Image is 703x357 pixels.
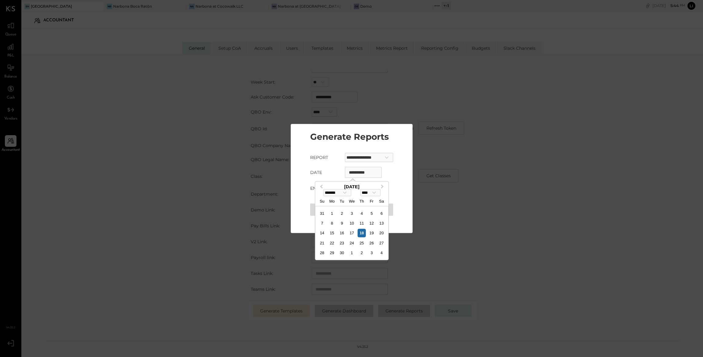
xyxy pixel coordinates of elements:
div: Friday [368,197,376,205]
div: Choose Monday, September 8th, 2025 [328,219,336,227]
div: Wednesday [348,197,356,205]
div: Choose Thursday, September 18th, 2025 [357,229,366,237]
div: Choose Monday, September 15th, 2025 [328,229,336,237]
label: Report [310,154,336,160]
div: Choose Sunday, September 21st, 2025 [318,239,326,247]
div: Choose Saturday, September 13th, 2025 [377,219,386,227]
div: [DATE] [315,184,389,189]
div: Choose Tuesday, September 16th, 2025 [338,229,346,237]
div: Choose Saturday, September 20th, 2025 [377,229,386,237]
h3: Generate Reports [310,130,393,143]
div: Choose Sunday, September 28th, 2025 [318,249,326,257]
div: Sunday [318,197,326,205]
div: Choose Monday, September 22nd, 2025 [328,239,336,247]
div: Monday [328,197,336,205]
div: Choose Wednesday, September 10th, 2025 [348,219,356,227]
div: Choose Thursday, September 11th, 2025 [357,219,366,227]
div: Choose Tuesday, September 30th, 2025 [338,249,346,257]
button: Generate Reports [310,204,393,216]
div: Choose Monday, September 1st, 2025 [328,209,336,217]
button: Next Month [378,182,388,192]
div: Choose Sunday, August 31st, 2025 [318,209,326,217]
div: Choose Thursday, September 4th, 2025 [357,209,366,217]
button: Cancel [297,221,406,227]
label: Date [310,169,336,175]
div: Choose Friday, September 19th, 2025 [368,229,376,237]
div: Choose Saturday, October 4th, 2025 [377,249,386,257]
div: Choose Tuesday, September 23rd, 2025 [338,239,346,247]
div: Choose Thursday, October 2nd, 2025 [357,249,366,257]
label: End Date [310,185,336,191]
div: Choose Friday, September 12th, 2025 [368,219,376,227]
div: Thursday [357,197,366,205]
button: Previous Month [316,182,326,192]
div: Choose Sunday, September 14th, 2025 [318,229,326,237]
div: Choose Wednesday, October 1st, 2025 [348,249,356,257]
div: Choose Monday, September 29th, 2025 [328,249,336,257]
div: Choose Wednesday, September 3rd, 2025 [348,209,356,217]
div: Choose Friday, September 5th, 2025 [368,209,376,217]
div: Choose Friday, September 26th, 2025 [368,239,376,247]
div: Choose Thursday, September 25th, 2025 [357,239,366,247]
div: Choose Tuesday, September 9th, 2025 [338,219,346,227]
div: Choose Saturday, September 6th, 2025 [377,209,386,217]
div: Saturday [377,197,386,205]
div: Choose Date [315,181,389,260]
div: Choose Friday, October 3rd, 2025 [368,249,376,257]
div: Month September, 2025 [317,208,386,258]
div: Choose Wednesday, September 17th, 2025 [348,229,356,237]
div: Choose Tuesday, September 2nd, 2025 [338,209,346,217]
div: Choose Wednesday, September 24th, 2025 [348,239,356,247]
div: Choose Sunday, September 7th, 2025 [318,219,326,227]
div: Tuesday [338,197,346,205]
div: Choose Saturday, September 27th, 2025 [377,239,386,247]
